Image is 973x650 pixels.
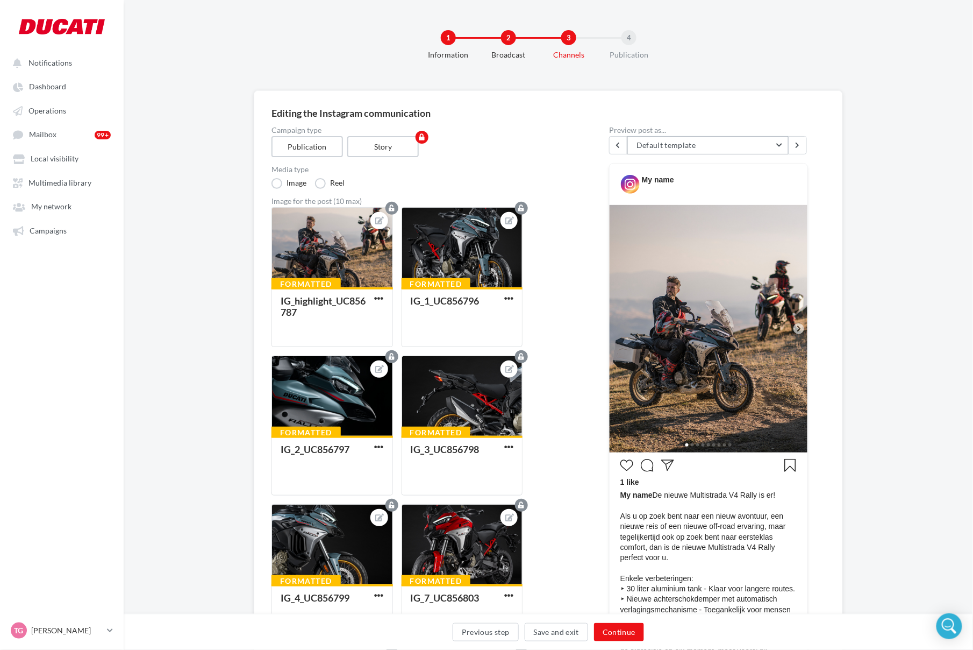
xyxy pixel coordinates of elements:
button: Continue [594,623,644,641]
a: Mailbox 99+ [6,124,117,144]
label: Reel [315,178,345,189]
span: Multimedia library [28,178,91,187]
span: My network [31,202,71,211]
div: Formatted [402,278,471,290]
div: 3 [561,30,576,45]
div: Open Intercom Messenger [936,613,962,639]
a: TG [PERSON_NAME] [9,620,115,641]
label: Image [271,178,306,189]
svg: Commenter [641,459,654,472]
p: [PERSON_NAME] [31,625,103,636]
a: Operations [6,101,117,120]
span: Campaigns [30,226,67,235]
span: Notifications [28,58,72,67]
div: 2 [501,30,516,45]
div: 99+ [95,131,111,139]
div: 4 [621,30,636,45]
a: Local visibility [6,149,117,168]
div: Formatted [271,575,341,587]
button: Save and exit [525,623,589,641]
label: Story [347,136,419,157]
span: Default template [636,140,696,150]
div: Preview post as... [609,126,808,134]
div: My name [642,175,674,185]
svg: Partager la publication [661,459,674,472]
div: 1 like [620,477,797,490]
label: Media type [271,166,575,173]
div: Channels [534,50,603,60]
span: Operations [28,106,66,115]
label: Campaign type [271,126,575,134]
a: Campaigns [6,221,117,240]
div: Editing the Instagram communication [271,108,825,118]
span: Local visibility [31,154,78,164]
button: Previous step [453,623,519,641]
a: Multimedia library [6,173,117,192]
span: Mailbox [29,130,56,139]
div: IG_7_UC856803 [411,592,480,604]
div: IG_1_UC856796 [411,295,480,307]
div: IG_4_UC856799 [281,592,349,604]
div: Information [414,50,483,60]
div: Formatted [402,427,471,439]
div: IG_3_UC856798 [411,443,480,455]
span: TG [15,625,24,636]
div: Formatted [271,278,341,290]
svg: Enregistrer [784,459,797,472]
div: IG_2_UC856797 [281,443,349,455]
svg: J’aime [620,459,633,472]
div: Publication [595,50,663,60]
a: My network [6,196,117,216]
span: My name [620,491,653,499]
button: Notifications [6,53,113,72]
a: Dashboard [6,76,117,96]
span: Dashboard [29,82,66,91]
label: Publication [271,136,343,157]
div: Formatted [402,575,471,587]
div: Image for the post (10 max) [271,197,575,205]
div: Broadcast [474,50,543,60]
div: IG_highlight_UC856787 [281,295,366,317]
button: Default template [627,136,789,154]
div: 1 [441,30,456,45]
div: Formatted [271,427,341,439]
